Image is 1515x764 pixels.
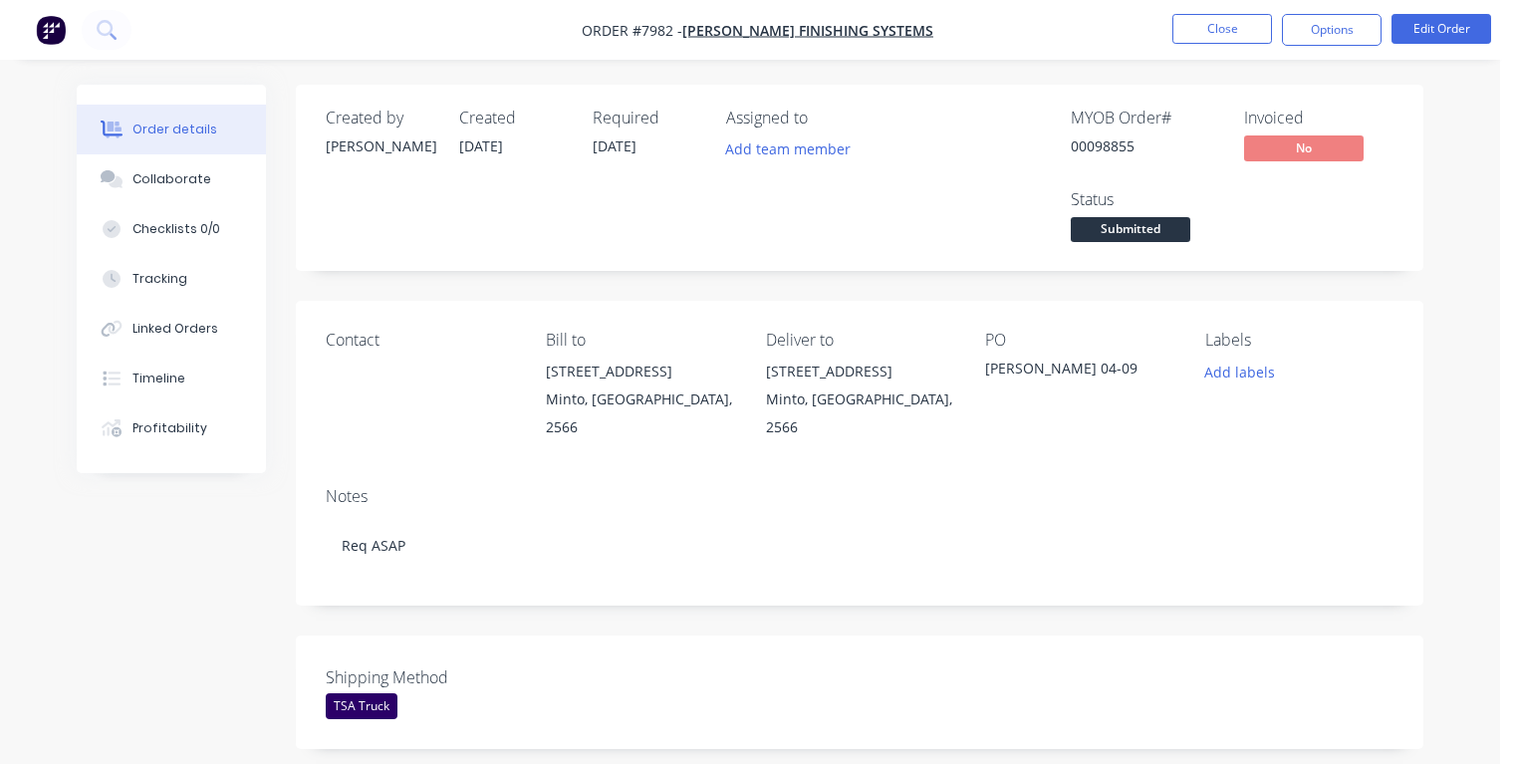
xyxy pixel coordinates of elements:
[326,693,397,719] div: TSA Truck
[1071,217,1190,247] button: Submitted
[1071,190,1220,209] div: Status
[1071,135,1220,156] div: 00098855
[1172,14,1272,44] button: Close
[77,254,266,304] button: Tracking
[132,419,207,437] div: Profitability
[766,358,954,385] div: [STREET_ADDRESS]
[326,487,1393,506] div: Notes
[546,358,734,385] div: [STREET_ADDRESS]
[132,320,218,338] div: Linked Orders
[77,403,266,453] button: Profitability
[726,135,862,162] button: Add team member
[766,358,954,441] div: [STREET_ADDRESS]Minto, [GEOGRAPHIC_DATA], 2566
[593,136,636,155] span: [DATE]
[985,331,1173,350] div: PO
[77,304,266,354] button: Linked Orders
[132,370,185,387] div: Timeline
[546,358,734,441] div: [STREET_ADDRESS]Minto, [GEOGRAPHIC_DATA], 2566
[546,331,734,350] div: Bill to
[1391,14,1491,44] button: Edit Order
[326,109,435,127] div: Created by
[459,136,503,155] span: [DATE]
[36,15,66,45] img: Factory
[766,331,954,350] div: Deliver to
[459,109,569,127] div: Created
[1194,358,1286,384] button: Add labels
[1071,217,1190,242] span: Submitted
[593,109,702,127] div: Required
[682,21,933,40] a: [PERSON_NAME] Finishing Systems
[77,154,266,204] button: Collaborate
[1244,109,1393,127] div: Invoiced
[582,21,682,40] span: Order #7982 -
[132,170,211,188] div: Collaborate
[1244,135,1364,160] span: No
[77,354,266,403] button: Timeline
[132,270,187,288] div: Tracking
[326,515,1393,576] div: Req ASAP
[326,135,435,156] div: [PERSON_NAME]
[77,105,266,154] button: Order details
[715,135,862,162] button: Add team member
[77,204,266,254] button: Checklists 0/0
[766,385,954,441] div: Minto, [GEOGRAPHIC_DATA], 2566
[326,331,514,350] div: Contact
[1282,14,1382,46] button: Options
[726,109,925,127] div: Assigned to
[132,121,217,138] div: Order details
[1205,331,1393,350] div: Labels
[985,358,1173,385] div: [PERSON_NAME] 04-09
[546,385,734,441] div: Minto, [GEOGRAPHIC_DATA], 2566
[1071,109,1220,127] div: MYOB Order #
[132,220,220,238] div: Checklists 0/0
[326,665,575,689] label: Shipping Method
